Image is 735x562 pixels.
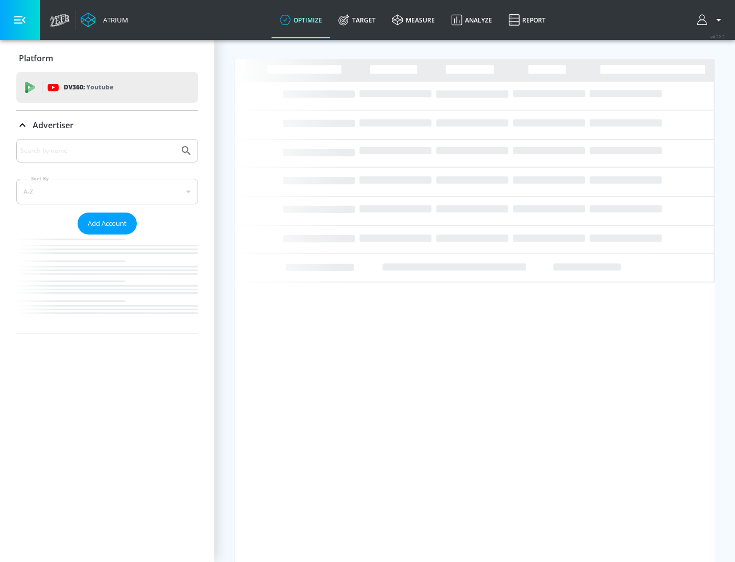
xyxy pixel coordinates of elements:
p: Youtube [86,82,113,92]
nav: list of Advertiser [16,235,198,334]
a: optimize [272,2,330,38]
p: Platform [19,53,53,64]
div: A-Z [16,179,198,204]
a: Atrium [81,12,128,28]
div: Advertiser [16,111,198,139]
input: Search by name [20,144,175,157]
span: v 4.22.2 [710,34,725,39]
div: Atrium [99,15,128,25]
a: measure [384,2,443,38]
span: Add Account [88,218,127,229]
button: Add Account [78,213,137,235]
div: DV360: Youtube [16,72,198,103]
div: Advertiser [16,139,198,334]
a: Report [500,2,554,38]
div: Platform [16,44,198,73]
a: Target [330,2,384,38]
a: Analyze [443,2,500,38]
p: Advertiser [33,120,73,131]
p: DV360: [64,82,113,93]
label: Sort By [29,175,51,182]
